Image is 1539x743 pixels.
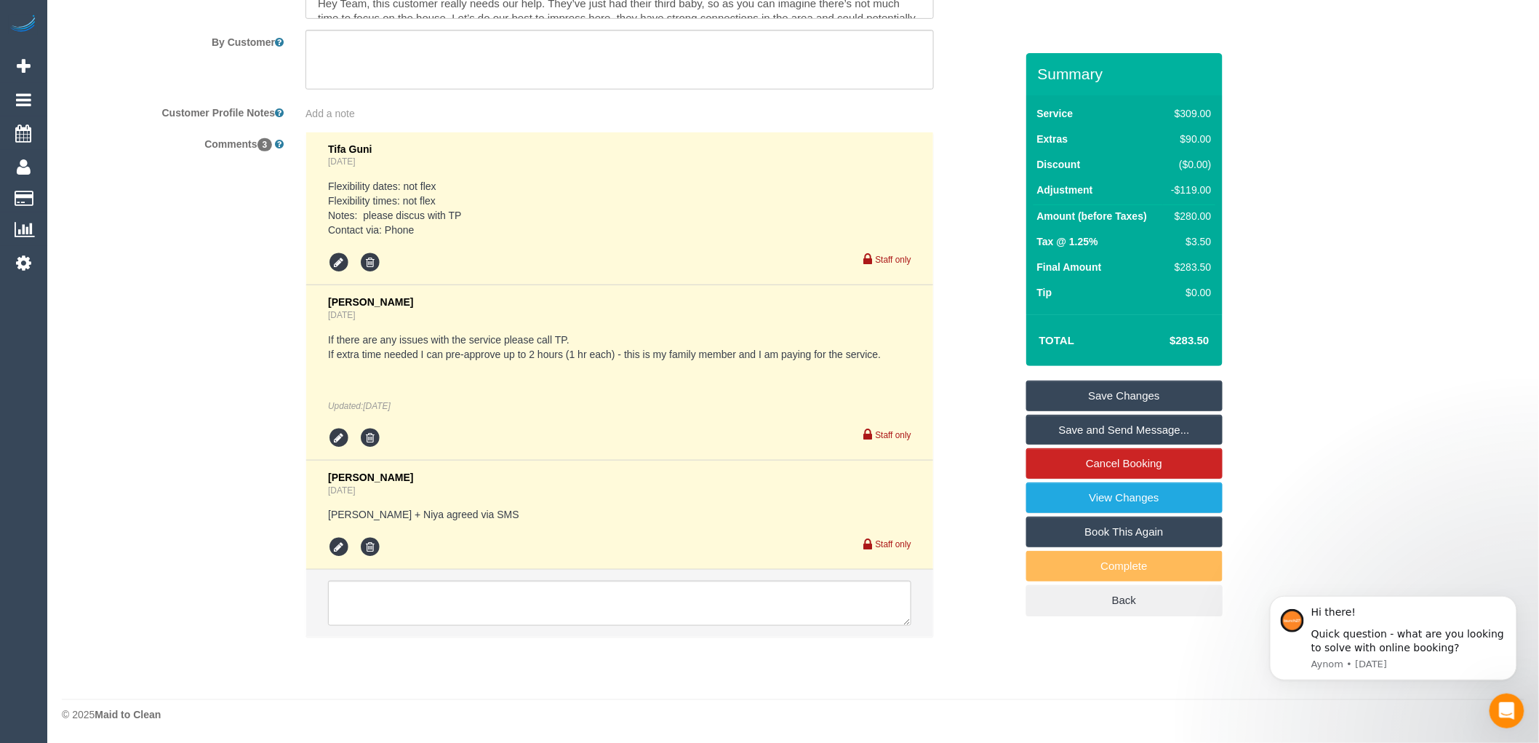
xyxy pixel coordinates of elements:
[305,108,355,119] span: Add a note
[328,401,391,411] em: Updated:
[1037,285,1052,300] label: Tip
[1037,132,1068,146] label: Extras
[1167,260,1212,274] div: $283.50
[1037,157,1081,172] label: Discount
[328,310,355,320] a: [DATE]
[1167,234,1212,249] div: $3.50
[1026,517,1223,547] a: Book This Again
[1037,260,1102,274] label: Final Amount
[95,709,161,720] strong: Maid to Clean
[51,30,295,49] label: By Customer
[328,485,355,496] a: [DATE]
[1037,209,1147,223] label: Amount (before Taxes)
[9,15,38,35] img: Automaid Logo
[1026,381,1223,411] a: Save Changes
[328,472,413,483] span: [PERSON_NAME]
[328,143,372,155] span: Tifa Guni
[1167,285,1212,300] div: $0.00
[328,296,413,308] span: [PERSON_NAME]
[257,138,273,151] span: 3
[1037,183,1093,197] label: Adjustment
[1026,415,1223,445] a: Save and Send Message...
[1126,335,1209,347] h4: $283.50
[1167,106,1212,121] div: $309.00
[1167,209,1212,223] div: $280.00
[1167,132,1212,146] div: $90.00
[328,179,911,237] pre: Flexibility dates: not flex Flexibility times: not flex Notes: please discus with TP Contact via:...
[876,430,911,440] small: Staff only
[51,100,295,120] label: Customer Profile Notes
[1037,106,1074,121] label: Service
[1490,694,1524,728] iframe: Intercom live chat
[51,132,295,151] label: Comments
[328,333,911,362] pre: If there are any issues with the service please call TP. If extra time needed I can pre-approve u...
[1248,574,1539,704] iframe: Intercom notifications message
[328,507,911,522] pre: [PERSON_NAME] + Niya agreed via SMS
[1167,157,1212,172] div: ($0.00)
[1026,482,1223,513] a: View Changes
[876,255,911,265] small: Staff only
[62,707,1524,722] div: © 2025
[1039,334,1075,346] strong: Total
[1026,448,1223,479] a: Cancel Booking
[363,401,390,411] span: Aug 18, 2025 09:09
[328,156,355,167] a: [DATE]
[1038,65,1215,82] h3: Summary
[1026,585,1223,616] a: Back
[1037,234,1098,249] label: Tax @ 1.25%
[876,539,911,549] small: Staff only
[1167,183,1212,197] div: -$119.00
